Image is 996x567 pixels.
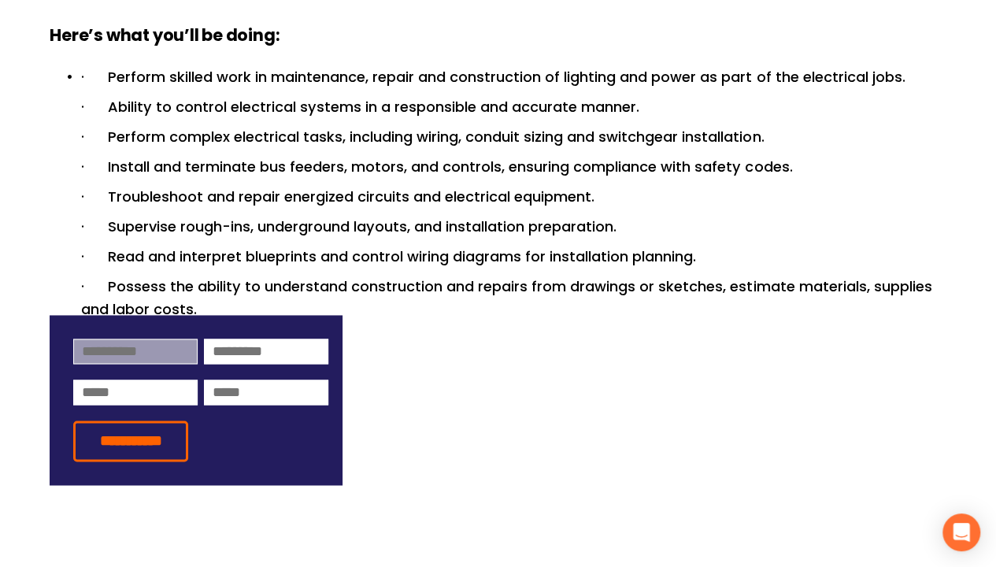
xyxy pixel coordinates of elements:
p: · Supervise rough-ins, underground layouts, and installation preparation. [81,216,946,239]
p: · Troubleshoot and repair energized circuits and electrical equipment. [81,186,946,209]
p: · Perform complex electrical tasks, including wiring, conduit sizing and switchgear installation. [81,126,946,149]
p: · Ability to control electrical systems in a responsible and accurate manner. [81,96,946,119]
strong: Here’s what you’ll be doing: [50,24,280,46]
p: · Install and terminate bus feeders, motors, and controls, ensuring compliance with safety codes. [81,156,946,179]
div: Open Intercom Messenger [942,513,980,551]
p: · Possess the ability to understand construction and repairs from drawings or sketches, estimate ... [81,276,946,321]
p: · Perform skilled work in maintenance, repair and construction of lighting and power as part of t... [81,66,946,89]
p: · Read and interpret blueprints and control wiring diagrams for installation planning. [81,246,946,269]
